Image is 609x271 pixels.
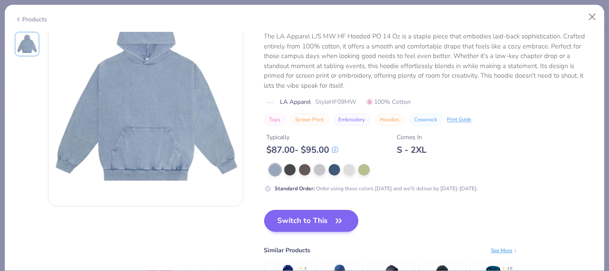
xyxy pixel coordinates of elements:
[275,185,315,192] strong: Standard Order :
[491,247,518,254] div: See More
[264,210,359,232] button: Switch to This
[264,246,311,255] div: Similar Products
[15,15,48,24] div: Products
[267,144,338,155] div: $ 87.00 - $ 95.00
[275,185,478,192] div: Order using these colors [DATE] and we'll deliver by [DATE]-[DATE].
[584,9,601,25] button: Close
[280,97,311,106] span: LA Apparel
[264,31,595,90] div: The LA Apparel L/S MW HF Hooded PO 14 Oz is a staple piece that embodies laid-back sophistication...
[366,97,411,106] span: 100% Cotton
[316,97,357,106] span: Style HF09MW
[409,113,443,126] button: Crewneck
[17,34,37,55] img: Front
[333,113,371,126] button: Embroidery
[264,113,286,126] button: Tops
[267,133,338,142] div: Typically
[299,266,303,269] div: ★
[502,266,506,269] div: ★
[264,99,276,106] img: brand logo
[447,116,472,123] div: Print Guide
[375,113,405,126] button: Hoodies
[290,113,329,126] button: Screen Print
[397,144,427,155] div: S - 2XL
[397,133,427,142] div: Comes In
